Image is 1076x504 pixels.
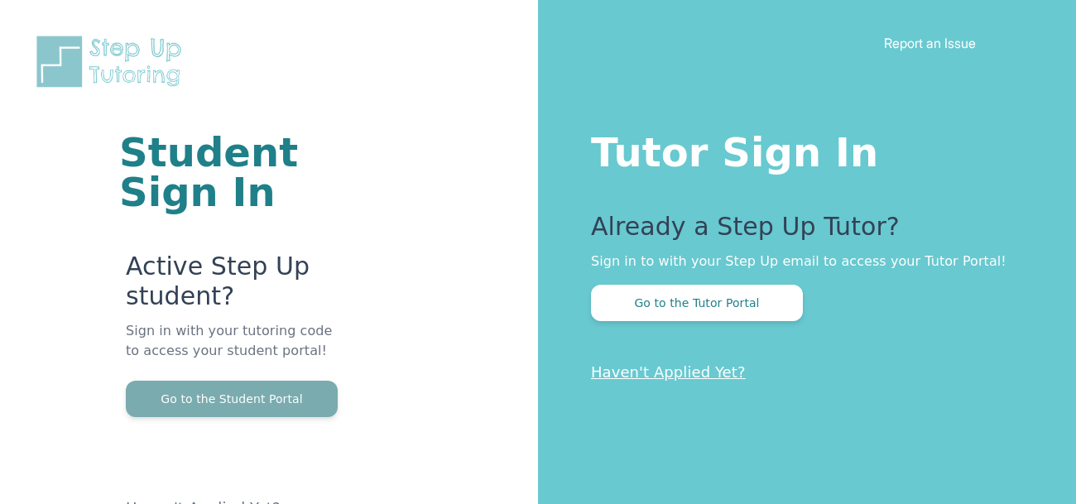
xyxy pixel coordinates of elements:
[126,252,339,321] p: Active Step Up student?
[884,35,976,51] a: Report an Issue
[126,321,339,381] p: Sign in with your tutoring code to access your student portal!
[126,391,338,406] a: Go to the Student Portal
[33,33,192,90] img: Step Up Tutoring horizontal logo
[591,295,803,310] a: Go to the Tutor Portal
[591,285,803,321] button: Go to the Tutor Portal
[119,132,339,212] h1: Student Sign In
[591,363,746,381] a: Haven't Applied Yet?
[591,126,1010,172] h1: Tutor Sign In
[591,212,1010,252] p: Already a Step Up Tutor?
[591,252,1010,271] p: Sign in to with your Step Up email to access your Tutor Portal!
[126,381,338,417] button: Go to the Student Portal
